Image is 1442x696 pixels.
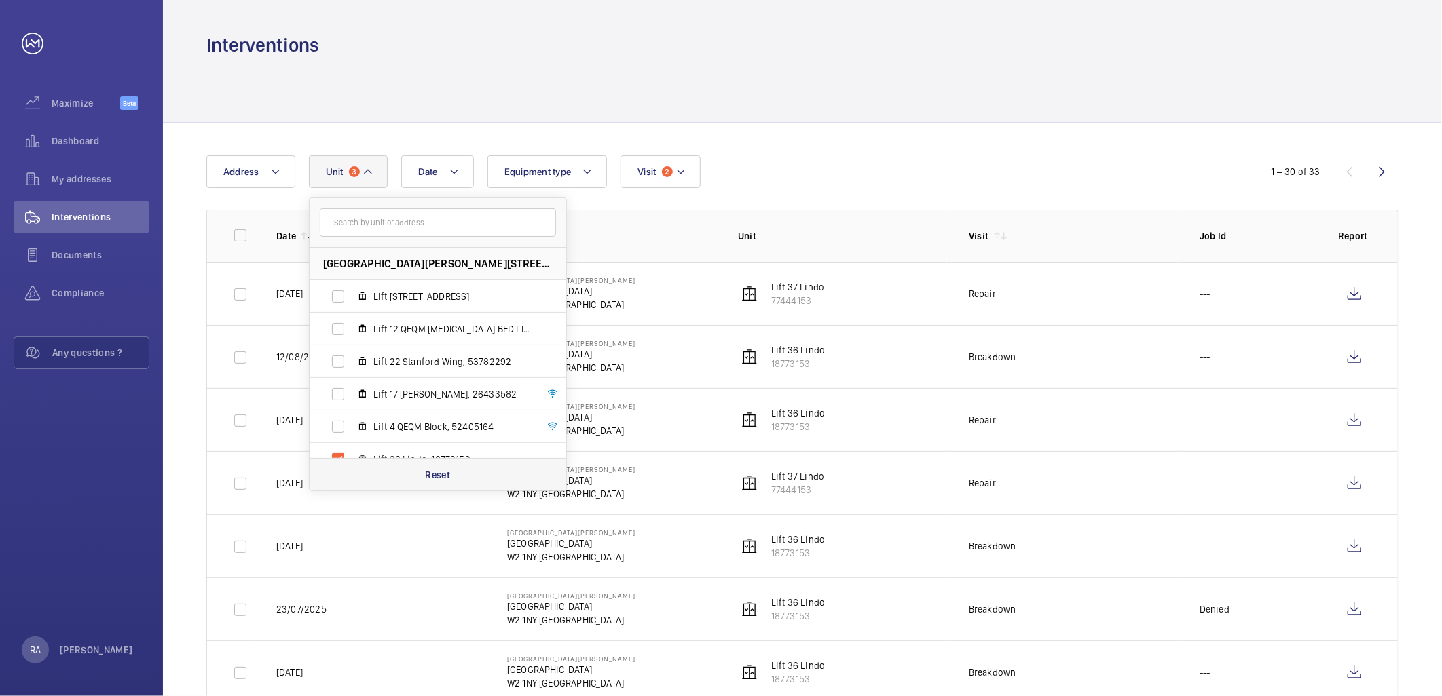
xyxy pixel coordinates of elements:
[741,349,758,365] img: elevator.svg
[507,473,635,487] p: [GEOGRAPHIC_DATA]
[507,424,635,438] p: W2 1NY [GEOGRAPHIC_DATA]
[349,166,360,177] span: 3
[487,155,608,188] button: Equipment type
[309,155,388,188] button: Unit3
[507,347,635,361] p: [GEOGRAPHIC_DATA]
[507,276,635,284] p: [GEOGRAPHIC_DATA][PERSON_NAME]
[507,592,635,600] p: [GEOGRAPHIC_DATA][PERSON_NAME]
[507,663,635,676] p: [GEOGRAPHIC_DATA]
[771,546,825,560] p: 18773153
[741,475,758,491] img: elevator.svg
[771,357,825,370] p: 18773153
[741,538,758,554] img: elevator.svg
[52,210,149,224] span: Interventions
[771,294,824,307] p: 77444153
[771,406,825,420] p: Lift 36 Lindo
[323,256,553,271] span: [GEOGRAPHIC_DATA][PERSON_NAME][STREET_ADDRESS]
[425,468,450,482] p: Reset
[1200,476,1210,490] p: ---
[969,539,1016,553] div: Breakdown
[1338,229,1371,243] p: Report
[373,452,531,466] span: Lift 36 Lindo, 18773153
[373,322,531,336] span: Lift 12 QEQM [MEDICAL_DATA] BED LIFT, 69431710
[969,665,1016,679] div: Breakdown
[507,410,635,424] p: [GEOGRAPHIC_DATA]
[507,487,635,501] p: W2 1NY [GEOGRAPHIC_DATA]
[276,413,303,427] p: [DATE]
[120,96,138,110] span: Beta
[741,664,758,680] img: elevator.svg
[741,601,758,617] img: elevator.svg
[741,412,758,428] img: elevator.svg
[1200,413,1210,427] p: ---
[771,280,824,294] p: Lift 37 Lindo
[507,537,635,550] p: [GEOGRAPHIC_DATA]
[771,609,825,623] p: 18773153
[373,387,531,401] span: Lift 17 [PERSON_NAME], 26433582
[662,166,673,177] span: 2
[326,166,344,177] span: Unit
[504,166,572,177] span: Equipment type
[276,476,303,490] p: [DATE]
[507,655,635,663] p: [GEOGRAPHIC_DATA][PERSON_NAME]
[206,155,295,188] button: Address
[969,350,1016,364] div: Breakdown
[1200,602,1230,616] p: Denied
[60,643,133,657] p: [PERSON_NAME]
[771,469,824,483] p: Lift 37 Lindo
[507,361,635,374] p: W2 1NY [GEOGRAPHIC_DATA]
[969,413,996,427] div: Repair
[507,600,635,613] p: [GEOGRAPHIC_DATA]
[52,248,149,262] span: Documents
[771,672,825,686] p: 18773153
[771,483,824,497] p: 77444153
[771,533,825,546] p: Lift 36 Lindo
[771,659,825,672] p: Lift 36 Lindo
[969,229,989,243] p: Visit
[206,33,319,58] h1: Interventions
[276,539,303,553] p: [DATE]
[507,298,635,311] p: W2 1NY [GEOGRAPHIC_DATA]
[52,172,149,186] span: My addresses
[637,166,656,177] span: Visit
[373,355,531,368] span: Lift 22 Stanford Wing, 53782292
[276,350,326,364] p: 12/08/2025
[507,465,635,473] p: [GEOGRAPHIC_DATA][PERSON_NAME]
[52,134,149,148] span: Dashboard
[507,676,635,690] p: W2 1NY [GEOGRAPHIC_DATA]
[507,528,635,537] p: [GEOGRAPHIC_DATA][PERSON_NAME]
[1200,539,1210,553] p: ---
[621,155,700,188] button: Visit2
[401,155,474,188] button: Date
[1200,229,1316,243] p: Job Id
[1200,665,1210,679] p: ---
[507,339,635,347] p: [GEOGRAPHIC_DATA][PERSON_NAME]
[30,643,41,657] p: RA
[373,290,531,303] span: Lift [STREET_ADDRESS]
[52,286,149,300] span: Compliance
[276,229,296,243] p: Date
[418,166,438,177] span: Date
[507,550,635,564] p: W2 1NY [GEOGRAPHIC_DATA]
[969,287,996,301] div: Repair
[52,96,120,110] span: Maximize
[320,208,556,237] input: Search by unit or address
[771,596,825,609] p: Lift 36 Lindo
[507,284,635,298] p: [GEOGRAPHIC_DATA]
[276,665,303,679] p: [DATE]
[1200,350,1210,364] p: ---
[507,229,716,243] p: Address
[738,229,947,243] p: Unit
[969,602,1016,616] div: Breakdown
[507,402,635,410] p: [GEOGRAPHIC_DATA][PERSON_NAME]
[969,476,996,490] div: Repair
[741,286,758,302] img: elevator.svg
[771,343,825,357] p: Lift 36 Lindo
[276,287,303,301] p: [DATE]
[223,166,259,177] span: Address
[373,420,531,433] span: Lift 4 QEQM Block, 52405164
[52,346,149,360] span: Any questions ?
[507,613,635,627] p: W2 1NY [GEOGRAPHIC_DATA]
[771,420,825,433] p: 18773153
[1272,165,1320,178] div: 1 – 30 of 33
